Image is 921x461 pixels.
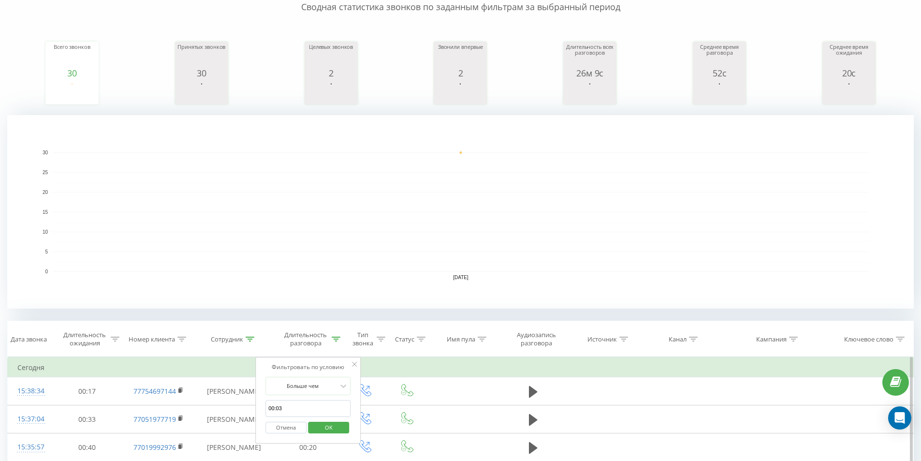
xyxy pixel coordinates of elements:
[43,209,48,215] text: 15
[45,269,48,274] text: 0
[61,331,109,347] div: Длительность ожидания
[695,78,744,107] svg: A chart.
[17,382,43,401] div: 15:38:34
[195,377,273,405] td: [PERSON_NAME]
[307,44,355,68] div: Целевых звонков
[43,190,48,195] text: 20
[133,443,176,452] a: 77019992976
[129,335,175,343] div: Номер клиента
[52,377,122,405] td: 00:17
[265,362,351,372] div: Фильтровать по условию
[566,68,614,78] div: 26м 9с
[587,335,617,343] div: Источник
[453,275,468,280] text: [DATE]
[133,415,176,424] a: 77051977719
[11,335,47,343] div: Дата звонка
[265,422,307,434] button: Отмена
[436,68,484,78] div: 2
[315,420,342,435] span: OK
[351,331,374,347] div: Тип звонка
[447,335,475,343] div: Имя пула
[695,44,744,68] div: Среднее время разговора
[307,78,355,107] svg: A chart.
[195,405,273,433] td: [PERSON_NAME]
[177,44,226,68] div: Принятых звонков
[695,68,744,78] div: 52с
[756,335,787,343] div: Кампания
[308,422,349,434] button: OK
[48,78,96,107] svg: A chart.
[282,331,330,347] div: Длительность разговора
[265,400,351,417] input: 00:00
[45,249,48,254] text: 5
[48,44,96,68] div: Всего звонков
[566,44,614,68] div: Длительность всех разговоров
[508,331,564,347] div: Аудиозапись разговора
[888,406,911,430] div: Open Intercom Messenger
[436,78,484,107] svg: A chart.
[566,78,614,107] svg: A chart.
[669,335,687,343] div: Канал
[436,44,484,68] div: Звонили впервые
[825,78,873,107] svg: A chart.
[43,150,48,155] text: 30
[211,335,243,343] div: Сотрудник
[825,44,873,68] div: Среднее время ожидания
[52,405,122,433] td: 00:33
[133,387,176,396] a: 77754697144
[48,68,96,78] div: 30
[825,68,873,78] div: 20с
[307,68,355,78] div: 2
[43,170,48,175] text: 25
[395,335,414,343] div: Статус
[43,229,48,235] text: 10
[7,115,914,309] svg: A chart.
[177,68,226,78] div: 30
[844,335,893,343] div: Ключевое слово
[177,78,226,107] svg: A chart.
[8,358,914,377] td: Сегодня
[17,410,43,429] div: 15:37:04
[17,438,43,457] div: 15:35:57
